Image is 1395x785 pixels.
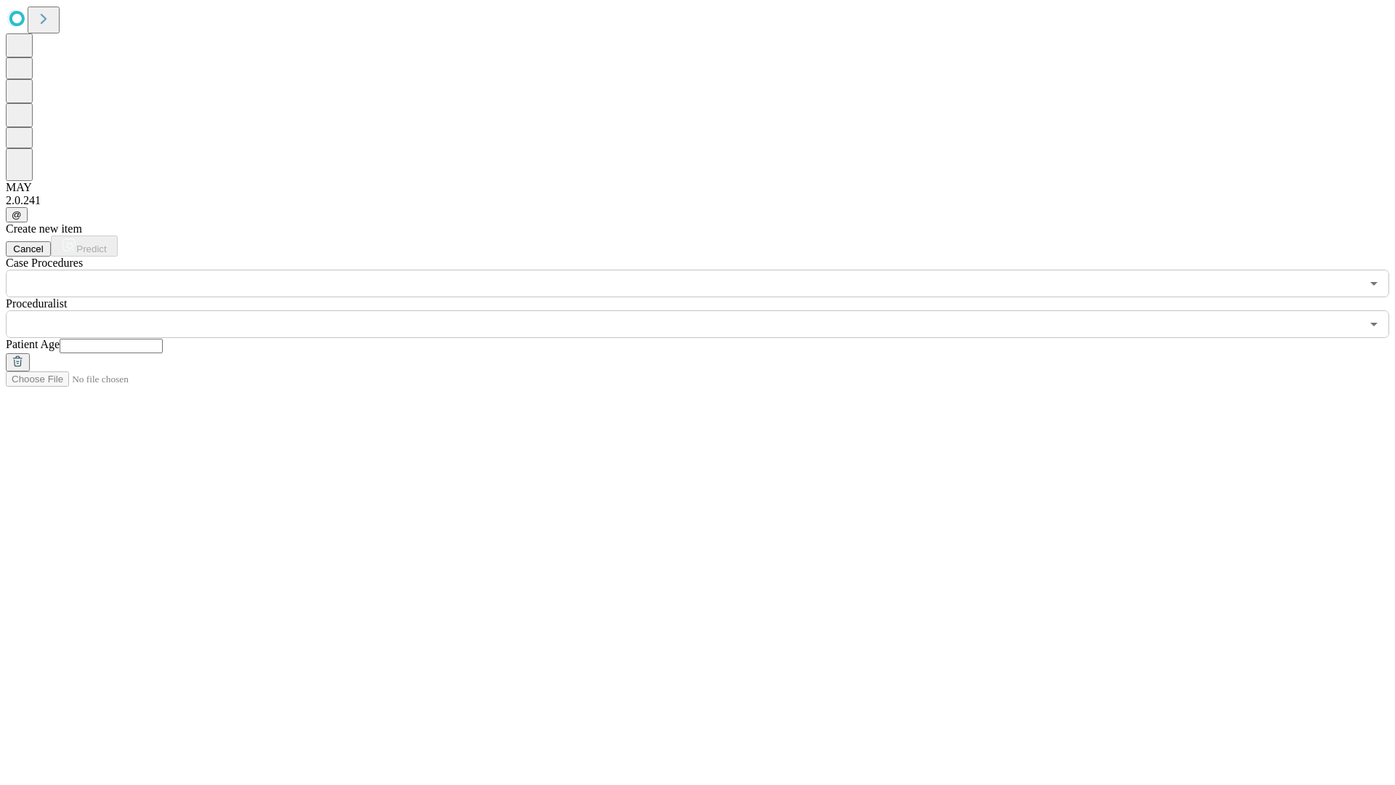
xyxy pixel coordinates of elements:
[6,297,67,310] span: Proceduralist
[6,257,83,269] span: Scheduled Procedure
[1364,314,1384,334] button: Open
[6,207,28,222] button: @
[51,235,118,257] button: Predict
[6,194,1389,207] div: 2.0.241
[6,222,82,235] span: Create new item
[12,209,22,220] span: @
[6,181,1389,194] div: MAY
[76,243,106,254] span: Predict
[6,338,60,350] span: Patient Age
[6,241,51,257] button: Cancel
[1364,273,1384,294] button: Open
[13,243,44,254] span: Cancel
